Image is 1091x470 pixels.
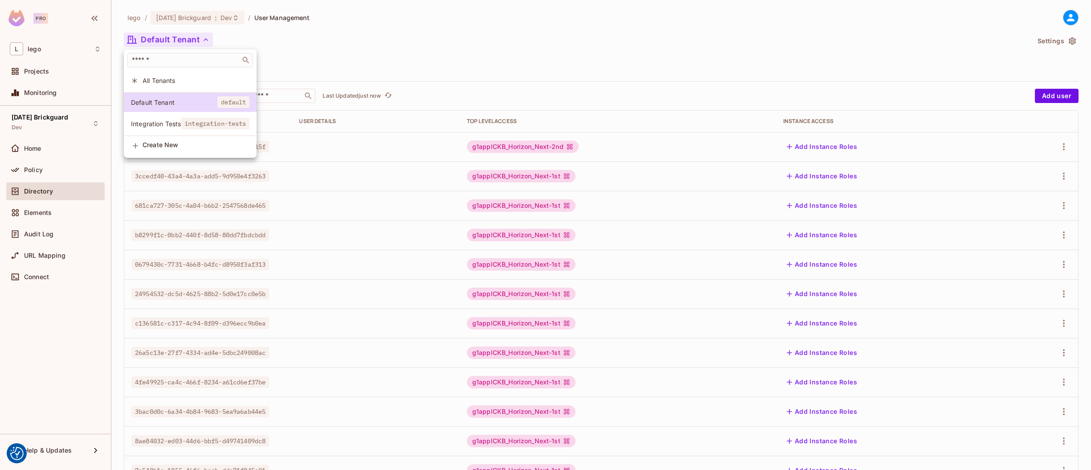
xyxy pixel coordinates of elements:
[181,118,249,129] span: integration-tests
[143,76,249,85] span: All Tenants
[131,98,217,107] span: Default Tenant
[143,141,249,148] span: Create New
[217,96,250,108] span: default
[131,120,181,128] span: Integration Tests
[124,114,257,133] div: Show only users with a role in this tenant: Integration Tests
[124,93,257,112] div: Show only users with a role in this tenant: Default Tenant
[10,447,24,460] button: Consent Preferences
[10,447,24,460] img: Revisit consent button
